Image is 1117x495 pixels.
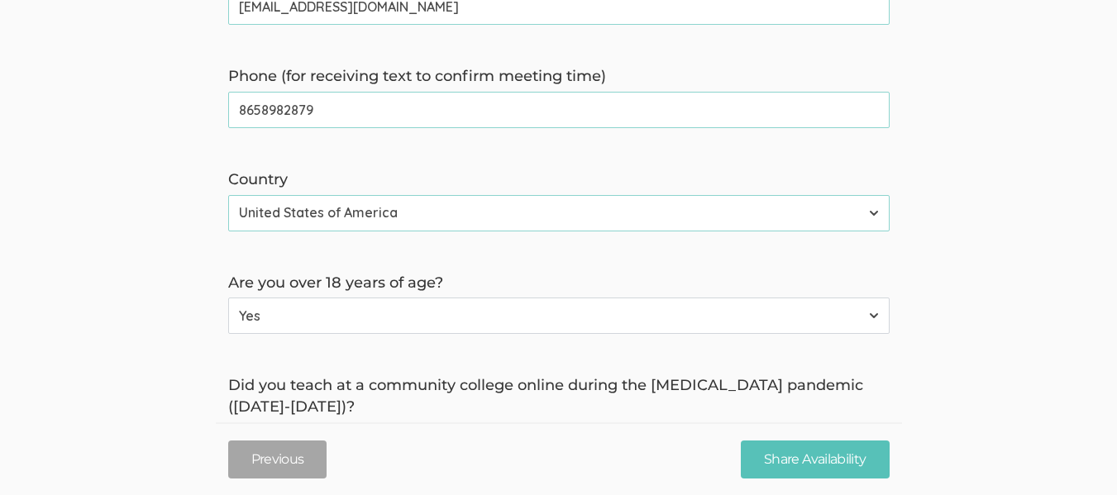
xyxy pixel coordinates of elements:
[228,169,890,191] label: Country
[228,66,890,88] label: Phone (for receiving text to confirm meeting time)
[228,375,890,417] label: Did you teach at a community college online during the [MEDICAL_DATA] pandemic ([DATE]-[DATE])?
[741,440,889,478] input: Share Availability
[228,440,327,478] button: Previous
[228,273,890,294] label: Are you over 18 years of age?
